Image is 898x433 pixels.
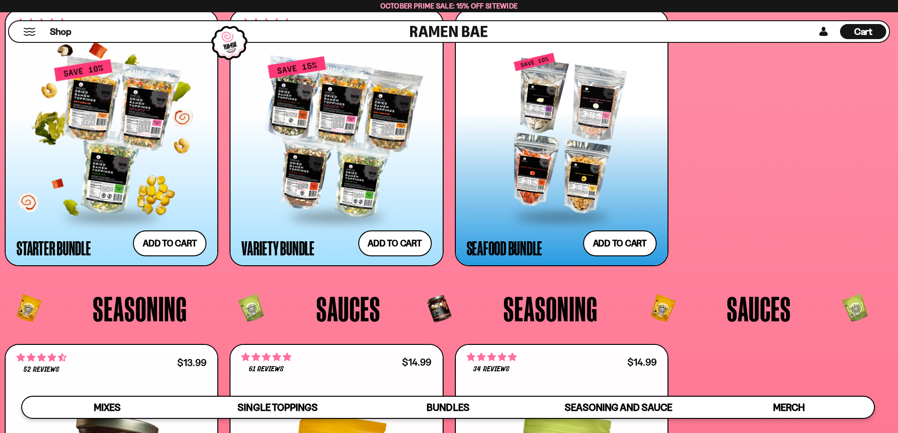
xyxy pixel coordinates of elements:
span: 61 reviews [249,366,284,373]
div: $14.99 [627,358,657,367]
span: Sauces [316,291,380,326]
button: Add to cart [133,230,206,256]
span: Merch [773,401,805,413]
span: Seasoning [503,291,598,326]
a: Bundles [363,397,533,418]
a: 4.71 stars 4845 reviews $69.99 Starter Bundle Add to cart [5,9,218,267]
span: Seasoning and Sauce [565,401,672,413]
a: Seasoning and Sauce [533,397,703,418]
a: 4.63 stars 6356 reviews $114.99 Variety Bundle Add to cart [230,9,443,267]
div: $14.99 [402,358,431,367]
button: Add to cart [358,230,432,256]
span: Mixes [94,401,121,413]
span: Bundles [427,401,469,413]
a: $43.16 Seafood Bundle Add to cart [455,9,668,267]
a: Shop [50,24,71,39]
span: Sauces [727,291,791,326]
span: 4.84 stars [241,351,291,363]
div: Cart [840,21,886,42]
div: Variety Bundle [241,239,314,256]
span: 5.00 stars [467,351,517,363]
button: Add to cart [583,230,657,256]
a: Merch [704,397,874,418]
span: Seasoning [93,291,187,326]
button: Mobile Menu Trigger [23,28,36,36]
a: Mixes [22,397,192,418]
span: 52 reviews [24,366,59,374]
div: Starter Bundle [16,239,91,256]
span: 4.71 stars [16,351,66,364]
div: Seafood Bundle [467,239,543,256]
span: October Prime Sale: 15% off Sitewide [380,1,518,10]
a: Single Toppings [192,397,362,418]
span: Shop [50,25,71,38]
span: Cart [854,26,873,37]
div: $13.99 [177,358,206,367]
span: 34 reviews [473,366,509,373]
span: Single Toppings [238,401,317,413]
